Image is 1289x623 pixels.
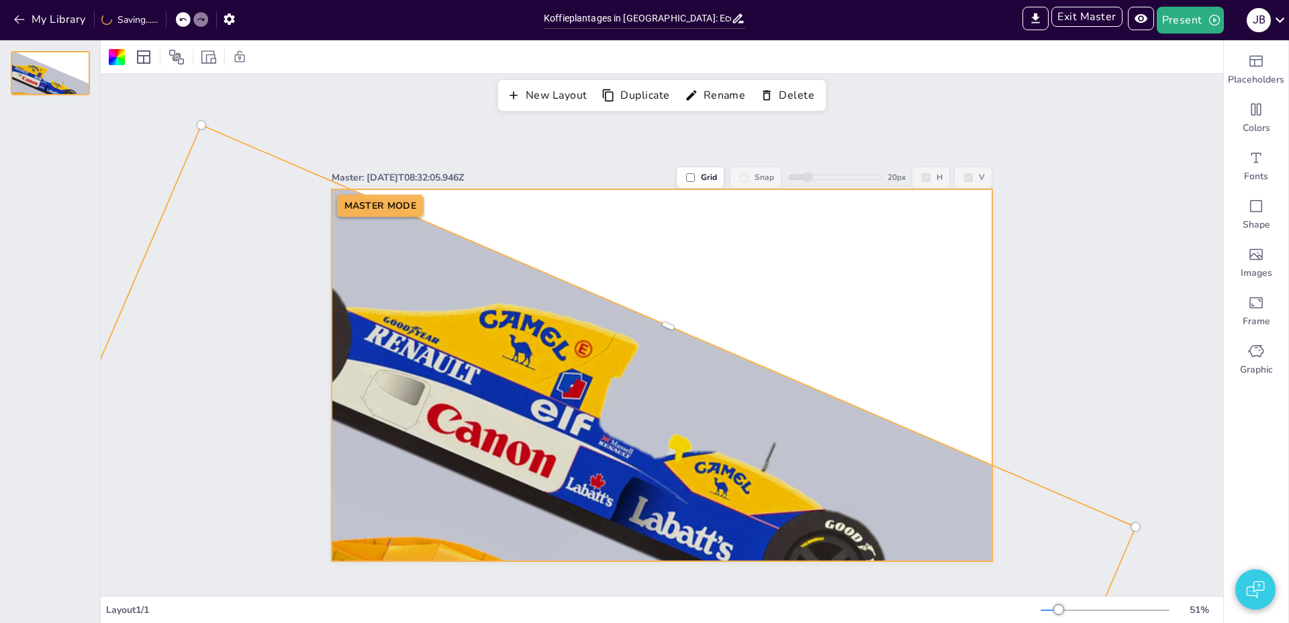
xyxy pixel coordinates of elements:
div: Images [1224,239,1288,287]
button: J B [1247,7,1271,34]
span: Images [1241,267,1272,280]
div: Layout [133,46,154,68]
span: Export to PowerPoint [1022,7,1049,34]
input: Snap [740,173,749,182]
div: Colors [1224,94,1288,142]
div: Frame [1224,287,1288,336]
div: Resize presentation [199,46,219,68]
button: Duplicate [598,84,675,107]
span: Preview Presentation [1128,7,1157,34]
input: V [964,173,973,182]
div: Saving...... [101,13,158,26]
label: Grid [676,166,724,189]
label: H [912,166,950,189]
span: Exit Master Mode [1051,7,1127,34]
input: Grid [686,173,695,182]
div: Shape [1224,191,1288,239]
label: Snap [730,166,781,189]
span: Position [169,49,185,65]
div: 51 % [1183,604,1215,616]
button: My Library [10,9,91,30]
span: Frame [1243,315,1270,328]
span: Graphic [1240,363,1273,377]
div: Layout 1 / 1 [106,604,1041,616]
button: Delete [757,84,820,107]
button: Exit Master [1051,7,1122,27]
div: Placeholders [1224,46,1288,94]
div: J B [1247,8,1271,32]
div: Fonts [1224,142,1288,191]
input: Insert title [544,9,731,28]
span: Placeholders [1228,73,1284,87]
input: H [922,173,930,182]
button: Rename [681,84,752,107]
label: V [954,166,992,189]
button: New Layout [504,84,593,107]
div: Graphic [1224,336,1288,384]
button: Present [1157,7,1224,34]
div: Master: [DATE]T08:32:05.946Z [332,171,677,184]
span: Fonts [1244,170,1268,183]
span: Shape [1243,218,1270,232]
span: Colors [1243,122,1270,135]
span: 20 px [888,172,906,183]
